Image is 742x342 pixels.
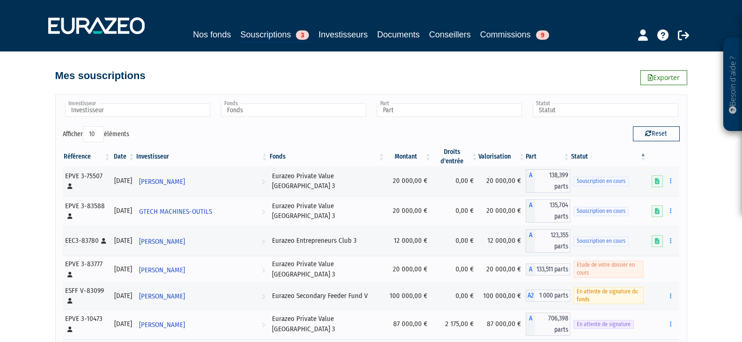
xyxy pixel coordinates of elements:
[135,260,268,279] a: [PERSON_NAME]
[480,28,549,41] a: Commissions9
[478,196,526,226] td: 20 000,00 €
[432,166,478,196] td: 0,00 €
[478,256,526,283] td: 20 000,00 €
[67,272,73,277] i: [Français] Personne physique
[135,202,268,220] a: GTECH MACHINES-OUTILS
[114,264,132,274] div: [DATE]
[478,226,526,256] td: 12 000,00 €
[262,203,265,220] i: Voir l'investisseur
[65,259,108,279] div: EPVE 3-83777
[478,309,526,339] td: 87 000,00 €
[478,166,526,196] td: 20 000,00 €
[139,262,185,279] span: [PERSON_NAME]
[573,320,634,329] span: En attente de signature
[526,169,535,193] span: A
[640,70,687,85] a: Exporter
[526,229,535,253] span: A
[573,177,629,186] span: Souscription en cours
[272,314,382,334] div: Eurazeo Private Value [GEOGRAPHIC_DATA] 3
[526,263,535,276] span: A
[114,236,132,246] div: [DATE]
[526,263,570,276] div: A - Eurazeo Private Value Europe 3
[139,173,185,190] span: [PERSON_NAME]
[296,30,309,40] span: 3
[135,286,268,305] a: [PERSON_NAME]
[526,199,535,223] span: A
[432,309,478,339] td: 2 175,00 €
[526,313,535,336] span: A
[193,28,231,41] a: Nos fonds
[478,147,526,166] th: Valorisation: activer pour trier la colonne par ordre croissant
[67,298,73,304] i: [Français] Personne physique
[139,233,185,250] span: [PERSON_NAME]
[535,199,570,223] span: 135,704 parts
[535,229,570,253] span: 123,355 parts
[67,183,73,189] i: [Français] Personne physique
[386,309,432,339] td: 87 000,00 €
[526,290,570,302] div: A2 - Eurazeo Secondary Feeder Fund V
[432,147,478,166] th: Droits d'entrée: activer pour trier la colonne par ordre croissant
[67,327,73,332] i: [Français] Personne physique
[386,226,432,256] td: 12 000,00 €
[272,201,382,221] div: Eurazeo Private Value [GEOGRAPHIC_DATA] 3
[272,236,382,246] div: Eurazeo Entrepreneurs Club 3
[536,30,549,40] span: 9
[272,259,382,279] div: Eurazeo Private Value [GEOGRAPHIC_DATA] 3
[55,70,146,81] h4: Mes souscriptions
[139,203,212,220] span: GTECH MACHINES-OUTILS
[478,283,526,309] td: 100 000,00 €
[262,233,265,250] i: Voir l'investisseur
[65,171,108,191] div: EPVE 3-75507
[432,256,478,283] td: 0,00 €
[573,261,644,277] span: Etude de votre dossier en cours
[65,314,108,334] div: EPVE 3-10473
[63,126,129,142] label: Afficher éléments
[386,147,432,166] th: Montant: activer pour trier la colonne par ordre croissant
[432,196,478,226] td: 0,00 €
[272,291,382,301] div: Eurazeo Secondary Feeder Fund V
[262,316,265,334] i: Voir l'investisseur
[535,290,570,302] span: 1 000 parts
[526,229,570,253] div: A - Eurazeo Entrepreneurs Club 3
[573,237,629,246] span: Souscription en cours
[48,17,145,34] img: 1732889491-logotype_eurazeo_blanc_rvb.png
[526,313,570,336] div: A - Eurazeo Private Value Europe 3
[139,288,185,305] span: [PERSON_NAME]
[135,232,268,250] a: [PERSON_NAME]
[262,173,265,190] i: Voir l'investisseur
[386,283,432,309] td: 100 000,00 €
[727,43,738,127] p: Besoin d'aide ?
[526,290,535,302] span: A2
[114,291,132,301] div: [DATE]
[432,226,478,256] td: 0,00 €
[101,238,106,244] i: [Français] Personne physique
[67,213,73,219] i: [Français] Personne physique
[83,126,104,142] select: Afficheréléments
[111,147,135,166] th: Date: activer pour trier la colonne par ordre croissant
[114,206,132,216] div: [DATE]
[65,236,108,246] div: EEC3-83780
[573,207,629,216] span: Souscription en cours
[65,286,108,306] div: ESFF V-83099
[262,262,265,279] i: Voir l'investisseur
[535,313,570,336] span: 706,398 parts
[633,126,680,141] button: Reset
[386,196,432,226] td: 20 000,00 €
[526,169,570,193] div: A - Eurazeo Private Value Europe 3
[526,199,570,223] div: A - Eurazeo Private Value Europe 3
[135,315,268,334] a: [PERSON_NAME]
[63,147,111,166] th: Référence : activer pour trier la colonne par ordre croissant
[570,147,647,166] th: Statut : activer pour trier la colonne par ordre d&eacute;croissant
[432,283,478,309] td: 0,00 €
[240,28,309,43] a: Souscriptions3
[139,316,185,334] span: [PERSON_NAME]
[535,169,570,193] span: 138,399 parts
[272,171,382,191] div: Eurazeo Private Value [GEOGRAPHIC_DATA] 3
[386,166,432,196] td: 20 000,00 €
[135,172,268,190] a: [PERSON_NAME]
[269,147,386,166] th: Fonds: activer pour trier la colonne par ordre croissant
[573,287,644,304] span: En attente de signature du fonds
[526,147,570,166] th: Part: activer pour trier la colonne par ordre croissant
[114,319,132,329] div: [DATE]
[318,28,367,41] a: Investisseurs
